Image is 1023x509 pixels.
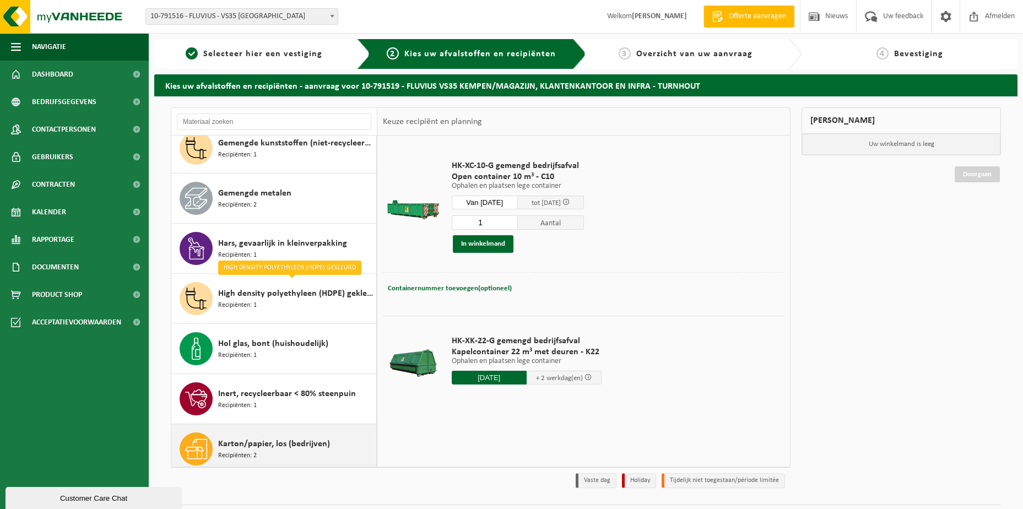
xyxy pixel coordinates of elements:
[186,47,198,59] span: 1
[703,6,794,28] a: Offerte aanvragen
[171,274,377,324] button: High density polyethyleen (HDPE) gekleurd Recipiënten: 1
[32,171,75,198] span: Contracten
[452,335,602,346] span: HK-XK-22-G gemengd bedrijfsafval
[894,50,943,58] span: Bevestiging
[171,224,377,274] button: Hars, gevaarlijk in kleinverpakking Recipiënten: 1
[218,451,257,461] span: Recipiënten: 2
[171,424,377,474] button: Karton/papier, los (bedrijven) Recipiënten: 2
[32,61,73,88] span: Dashboard
[218,237,347,250] span: Hars, gevaarlijk in kleinverpakking
[32,281,82,308] span: Product Shop
[218,387,356,400] span: Inert, recycleerbaar < 80% steenpuin
[218,200,257,210] span: Recipiënten: 2
[32,33,66,61] span: Navigatie
[452,358,602,365] p: Ophalen en plaatsen lege container
[177,113,371,130] input: Materiaal zoeken
[576,473,616,488] li: Vaste dag
[32,308,121,336] span: Acceptatievoorwaarden
[452,171,584,182] span: Open container 10 m³ - C10
[452,346,602,358] span: Kapelcontainer 22 m³ met deuren - K22
[32,253,79,281] span: Documenten
[218,300,257,311] span: Recipiënten: 1
[452,160,584,171] span: HK-XC-10-G gemengd bedrijfsafval
[536,375,583,382] span: + 2 werkdag(en)
[632,12,687,20] strong: [PERSON_NAME]
[404,50,556,58] span: Kies uw afvalstoffen en recipiënten
[802,134,1000,155] p: Uw winkelmand is leeg
[802,107,1001,134] div: [PERSON_NAME]
[6,485,184,509] iframe: chat widget
[452,371,527,385] input: Selecteer datum
[726,11,789,22] span: Offerte aanvragen
[171,174,377,224] button: Gemengde metalen Recipiënten: 2
[146,9,338,24] span: 10-791516 - FLUVIUS - VS35 KEMPEN
[636,50,753,58] span: Overzicht van uw aanvraag
[218,337,328,350] span: Hol glas, bont (huishoudelijk)
[662,473,785,488] li: Tijdelijk niet toegestaan/période limitée
[32,116,96,143] span: Contactpersonen
[955,166,1000,182] a: Doorgaan
[32,226,74,253] span: Rapportage
[171,123,377,174] button: Gemengde kunststoffen (niet-recycleerbaar), exclusief PVC Recipiënten: 1
[532,199,561,207] span: tot [DATE]
[387,47,399,59] span: 2
[32,198,66,226] span: Kalender
[154,74,1017,96] h2: Kies uw afvalstoffen en recipiënten - aanvraag voor 10-791519 - FLUVIUS VS35 KEMPEN/MAGAZIJN, KLA...
[452,182,584,190] p: Ophalen en plaatsen lege container
[171,324,377,374] button: Hol glas, bont (huishoudelijk) Recipiënten: 1
[453,235,513,253] button: In winkelmand
[218,150,257,160] span: Recipiënten: 1
[218,350,257,361] span: Recipiënten: 1
[876,47,889,59] span: 4
[218,287,374,300] span: High density polyethyleen (HDPE) gekleurd
[203,50,322,58] span: Selecteer hier een vestiging
[218,400,257,411] span: Recipiënten: 1
[377,108,488,136] div: Keuze recipiënt en planning
[171,374,377,424] button: Inert, recycleerbaar < 80% steenpuin Recipiënten: 1
[388,285,512,292] span: Containernummer toevoegen(optioneel)
[145,8,338,25] span: 10-791516 - FLUVIUS - VS35 KEMPEN
[218,137,374,150] span: Gemengde kunststoffen (niet-recycleerbaar), exclusief PVC
[218,437,330,451] span: Karton/papier, los (bedrijven)
[518,215,584,230] span: Aantal
[32,88,96,116] span: Bedrijfsgegevens
[32,143,73,171] span: Gebruikers
[218,250,257,261] span: Recipiënten: 1
[619,47,631,59] span: 3
[622,473,656,488] li: Holiday
[452,196,518,209] input: Selecteer datum
[218,187,291,200] span: Gemengde metalen
[387,281,513,296] button: Containernummer toevoegen(optioneel)
[160,47,348,61] a: 1Selecteer hier een vestiging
